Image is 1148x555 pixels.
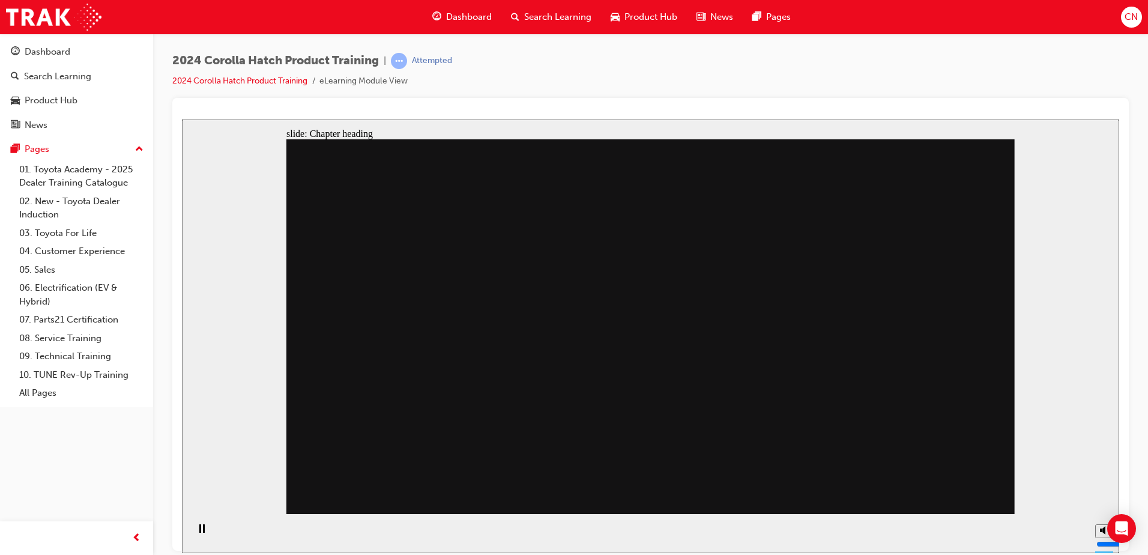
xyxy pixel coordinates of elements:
a: car-iconProduct Hub [601,5,687,29]
span: Search Learning [524,10,591,24]
img: Trak [6,4,101,31]
a: 01. Toyota Academy - 2025 Dealer Training Catalogue [14,160,148,192]
a: All Pages [14,384,148,402]
span: Product Hub [624,10,677,24]
a: search-iconSearch Learning [501,5,601,29]
a: pages-iconPages [743,5,800,29]
span: pages-icon [752,10,761,25]
a: 05. Sales [14,261,148,279]
span: CN [1125,10,1138,24]
a: 10. TUNE Rev-Up Training [14,366,148,384]
span: news-icon [11,120,20,131]
span: up-icon [135,142,143,157]
a: 03. Toyota For Life [14,224,148,243]
a: news-iconNews [687,5,743,29]
span: guage-icon [432,10,441,25]
span: Pages [766,10,791,24]
a: Product Hub [5,89,148,112]
a: Search Learning [5,65,148,88]
span: 2024 Corolla Hatch Product Training [172,54,379,68]
span: | [384,54,386,68]
span: pages-icon [11,144,20,155]
span: search-icon [511,10,519,25]
div: Product Hub [25,94,77,108]
span: car-icon [611,10,620,25]
button: Pause (Ctrl+Alt+P) [6,404,26,425]
div: News [25,118,47,132]
div: Open Intercom Messenger [1107,514,1136,543]
div: playback controls [6,395,26,434]
div: Search Learning [24,70,91,83]
button: Pages [5,138,148,160]
a: 07. Parts21 Certification [14,311,148,329]
input: volume [914,420,992,429]
span: car-icon [11,96,20,106]
a: 09. Technical Training [14,347,148,366]
span: guage-icon [11,47,20,58]
a: 02. New - Toyota Dealer Induction [14,192,148,224]
span: Dashboard [446,10,492,24]
a: guage-iconDashboard [423,5,501,29]
a: News [5,114,148,136]
span: news-icon [696,10,705,25]
span: search-icon [11,71,19,82]
a: 04. Customer Experience [14,242,148,261]
a: Dashboard [5,41,148,63]
span: learningRecordVerb_ATTEMPT-icon [391,53,407,69]
button: CN [1121,7,1142,28]
button: Mute (Ctrl+Alt+M) [913,405,932,419]
div: Pages [25,142,49,156]
div: Attempted [412,55,452,67]
span: prev-icon [132,531,141,546]
div: misc controls [907,395,931,434]
a: 2024 Corolla Hatch Product Training [172,76,307,86]
li: eLearning Module View [319,74,408,88]
button: DashboardSearch LearningProduct HubNews [5,38,148,138]
div: Dashboard [25,45,70,59]
span: News [710,10,733,24]
a: 08. Service Training [14,329,148,348]
a: 06. Electrification (EV & Hybrid) [14,279,148,311]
